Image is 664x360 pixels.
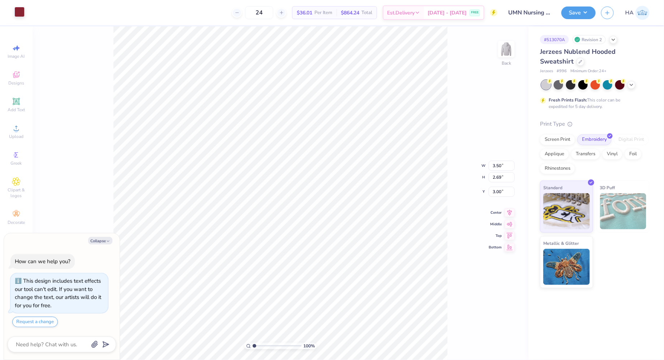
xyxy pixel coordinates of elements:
[489,245,502,250] span: Bottom
[540,163,575,174] div: Rhinestones
[600,193,647,229] img: 3D Puff
[489,210,502,215] span: Center
[625,149,642,160] div: Foil
[561,6,596,19] button: Save
[573,35,606,44] div: Revision 2
[88,237,112,244] button: Collapse
[314,9,332,17] span: Per Item
[8,220,25,225] span: Decorate
[625,6,650,20] a: HA
[540,68,553,74] span: Jerzees
[540,35,569,44] div: # 513070A
[600,184,615,191] span: 3D Puff
[614,134,649,145] div: Digital Print
[602,149,622,160] div: Vinyl
[245,6,273,19] input: – –
[341,9,359,17] span: $864.24
[570,68,607,74] span: Minimum Order: 24 +
[499,42,514,56] img: Back
[549,97,587,103] strong: Fresh Prints Flash:
[11,160,22,166] span: Greek
[543,193,590,229] img: Standard
[543,239,579,247] span: Metallic & Glitter
[540,47,616,66] span: Jerzees Nublend Hooded Sweatshirt
[471,10,479,15] span: FREE
[543,249,590,285] img: Metallic & Glitter
[8,80,24,86] span: Designs
[387,9,415,17] span: Est. Delivery
[502,60,511,66] div: Back
[297,9,312,17] span: $36.01
[15,258,70,265] div: How can we help you?
[540,120,650,128] div: Print Type
[15,277,101,309] div: This design includes text effects our tool can't edit. If you want to change the text, our artist...
[503,5,556,20] input: Untitled Design
[12,317,58,327] button: Request a change
[571,149,600,160] div: Transfers
[540,149,569,160] div: Applique
[8,53,25,59] span: Image AI
[303,343,315,349] span: 100 %
[549,97,638,110] div: This color can be expedited for 5 day delivery.
[635,6,650,20] img: Harshit Agarwal
[361,9,372,17] span: Total
[540,134,575,145] div: Screen Print
[4,187,29,199] span: Clipart & logos
[428,9,467,17] span: [DATE] - [DATE]
[9,134,23,139] span: Upload
[8,107,25,113] span: Add Text
[577,134,612,145] div: Embroidery
[625,9,634,17] span: HA
[489,233,502,238] span: Top
[557,68,567,74] span: # 996
[489,222,502,227] span: Middle
[543,184,562,191] span: Standard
